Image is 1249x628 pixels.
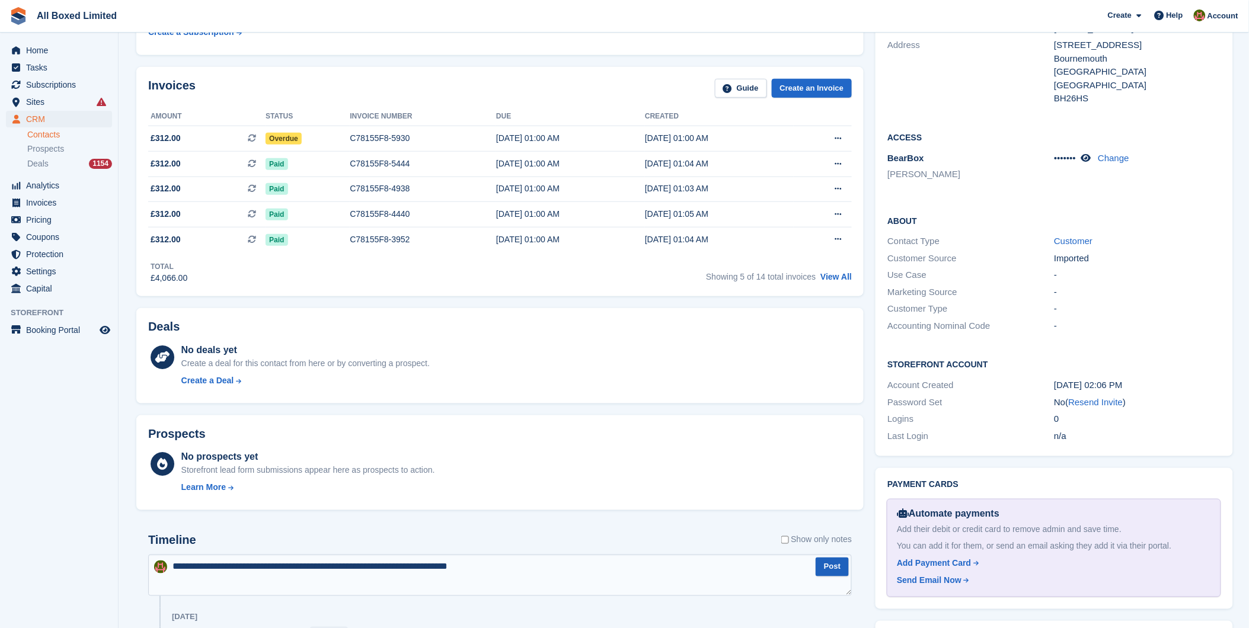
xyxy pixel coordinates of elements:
th: Status [266,107,350,126]
th: Invoice number [350,107,496,126]
div: Logins [887,412,1054,426]
span: Overdue [266,133,302,145]
span: Capital [26,280,97,297]
input: Show only notes [781,534,789,546]
span: ( ) [1066,397,1126,407]
span: Paid [266,183,288,195]
li: [PERSON_NAME] [887,168,1054,181]
div: Create a Subscription [148,26,234,39]
div: [GEOGRAPHIC_DATA] [1054,79,1221,92]
th: Created [645,107,794,126]
span: Home [26,42,97,59]
div: C78155F8-4938 [350,182,496,195]
img: Sharon Hawkins [154,560,167,573]
div: [DATE] 01:04 AM [645,158,794,170]
h2: Payment cards [887,480,1221,489]
a: menu [6,322,112,338]
div: - [1054,302,1221,316]
div: Learn More [181,481,226,494]
a: Customer [1054,236,1093,246]
a: menu [6,263,112,280]
a: Preview store [98,323,112,337]
span: Deals [27,158,49,169]
h2: Prospects [148,427,206,441]
a: menu [6,212,112,228]
span: Sites [26,94,97,110]
div: [DATE] 01:00 AM [645,132,794,145]
div: You can add it for them, or send an email asking they add it via their portal. [897,540,1210,553]
span: Paid [266,158,288,170]
span: Create [1108,9,1132,21]
div: Last Login [887,430,1054,443]
a: Deals 1154 [27,158,112,170]
div: Password Set [887,396,1054,409]
span: Pricing [26,212,97,228]
div: Use Case [887,268,1054,282]
span: Paid [266,209,288,220]
div: [DATE] 01:04 AM [645,233,794,246]
span: Prospects [27,143,64,155]
a: Add Payment Card [897,557,1206,570]
th: Amount [148,107,266,126]
div: [DATE] 01:05 AM [645,208,794,220]
a: menu [6,280,112,297]
div: Automate payments [897,507,1210,521]
span: CRM [26,111,97,127]
th: Due [496,107,645,126]
h2: Invoices [148,79,196,98]
div: Customer Source [887,252,1054,265]
span: Storefront [11,307,118,319]
div: Contact Type [887,235,1054,248]
span: Booking Portal [26,322,97,338]
div: [DATE] 01:00 AM [496,182,645,195]
div: Add their debit or credit card to remove admin and save time. [897,523,1210,536]
div: No [1054,396,1221,409]
div: [STREET_ADDRESS] [1054,39,1221,52]
div: [GEOGRAPHIC_DATA] [1054,65,1221,79]
a: Guide [715,79,767,98]
span: BearBox [887,153,924,163]
a: All Boxed Limited [32,6,122,25]
div: No prospects yet [181,450,435,464]
div: Storefront lead form submissions appear here as prospects to action. [181,464,435,476]
div: C78155F8-4440 [350,208,496,220]
div: Marketing Source [887,286,1054,299]
span: Invoices [26,194,97,211]
a: Create a Deal [181,374,430,387]
a: menu [6,59,112,76]
button: Post [816,557,849,577]
div: £4,066.00 [151,272,187,284]
label: Show only notes [781,534,852,546]
h2: Deals [148,320,180,334]
a: menu [6,177,112,194]
img: Sharon Hawkins [1194,9,1206,21]
h2: Storefront Account [887,358,1221,370]
i: Smart entry sync failures have occurred [97,97,106,107]
div: - [1054,286,1221,299]
a: Create an Invoice [772,79,852,98]
div: Address [887,39,1054,105]
a: menu [6,42,112,59]
div: [DATE] [172,613,197,622]
h2: Timeline [148,534,196,547]
span: £312.00 [151,208,181,220]
a: Contacts [27,129,112,140]
span: Tasks [26,59,97,76]
div: [DATE] 01:00 AM [496,158,645,170]
img: stora-icon-8386f47178a22dfd0bd8f6a31ec36ba5ce8667c1dd55bd0f319d3a0aa187defe.svg [9,7,27,25]
a: menu [6,246,112,262]
div: BH26HS [1054,92,1221,105]
a: Learn More [181,481,435,494]
a: menu [6,94,112,110]
a: menu [6,76,112,93]
span: £312.00 [151,233,181,246]
div: Add Payment Card [897,557,971,570]
h2: Access [887,131,1221,143]
div: Send Email Now [897,575,961,587]
div: C78155F8-3952 [350,233,496,246]
div: Imported [1054,252,1221,265]
a: View All [820,272,852,281]
span: ••••••• [1054,153,1076,163]
div: Accounting Nominal Code [887,319,1054,333]
div: Bournemouth [1054,52,1221,66]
